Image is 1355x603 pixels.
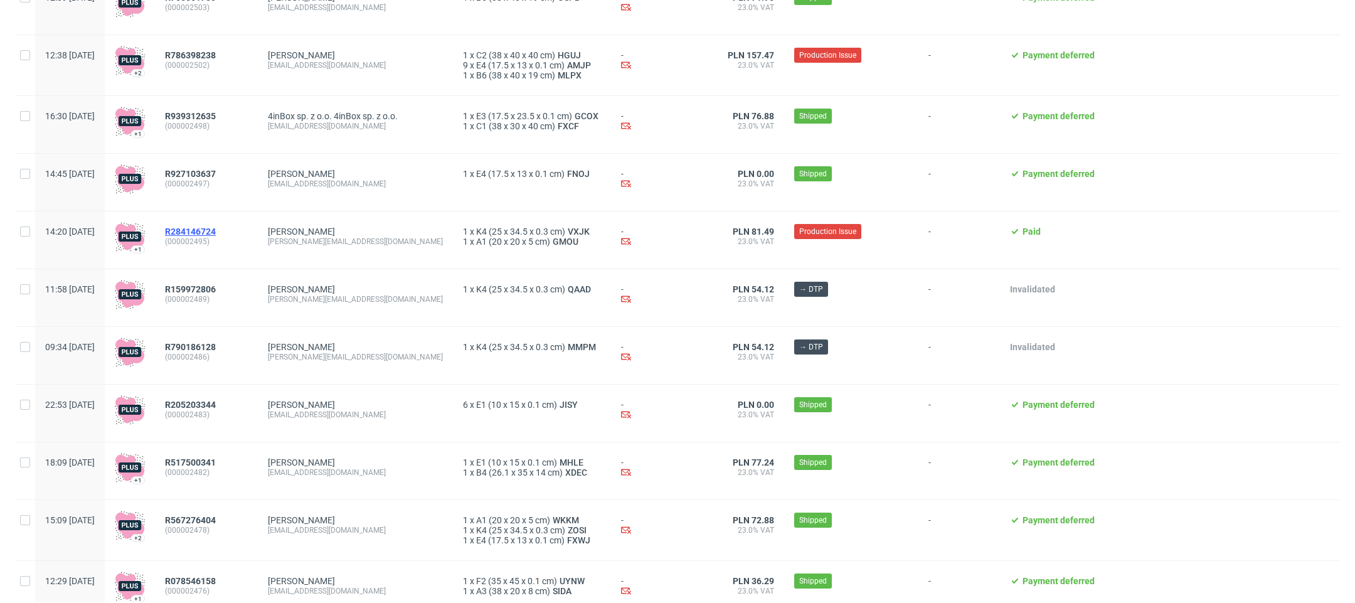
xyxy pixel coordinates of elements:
span: (000002482) [165,467,248,478]
a: FXWJ [565,535,593,545]
span: Payment deferred [1023,457,1095,467]
span: PLN 81.49 [733,227,774,237]
span: - [928,400,990,427]
img: plus-icon.676465ae8f3a83198b3f.png [115,279,145,309]
div: x [463,169,601,179]
a: MLPX [555,70,584,80]
div: x [463,284,601,294]
div: x [463,576,601,586]
a: FNOJ [565,169,592,179]
img: plus-icon.676465ae8f3a83198b3f.png [115,510,145,540]
span: R159972806 [165,284,216,294]
a: R517500341 [165,457,218,467]
span: 14:20 [DATE] [45,227,95,237]
div: [EMAIL_ADDRESS][DOMAIN_NAME] [268,121,443,131]
span: PLN 76.88 [733,111,774,121]
span: K4 (25 x 34.5 x 0.3 cm) [476,525,565,535]
span: (000002476) [165,586,248,596]
span: Invalidated [1010,342,1055,352]
span: R939312635 [165,111,216,121]
div: x [463,227,601,237]
span: K4 (25 x 34.5 x 0.3 cm) [476,342,565,352]
span: 1 [463,576,468,586]
a: MHLE [557,457,586,467]
span: 1 [463,50,468,60]
div: [EMAIL_ADDRESS][DOMAIN_NAME] [268,179,443,189]
div: +1 [134,131,142,137]
span: XDEC [563,467,590,478]
span: 1 [463,284,468,294]
div: +2 [134,535,142,542]
span: - [928,50,990,80]
span: HGUJ [555,50,583,60]
a: QAAD [565,284,593,294]
span: C1 (38 x 30 x 40 cm) [476,121,555,131]
span: 1 [463,227,468,237]
span: Payment deferred [1023,515,1095,525]
span: 11:58 [DATE] [45,284,95,294]
div: [EMAIL_ADDRESS][DOMAIN_NAME] [268,525,443,535]
span: → DTP [799,341,823,353]
span: (000002503) [165,3,248,13]
a: 4inBox sp. z o.o. 4inBox sp. z o.o. [268,111,398,121]
span: PLN 0.00 [738,169,774,179]
div: - [621,342,708,364]
div: x [463,535,601,545]
span: 1 [463,111,468,121]
div: x [463,586,601,596]
span: - [928,342,990,369]
span: 1 [463,535,468,545]
span: 23.0% VAT [728,237,774,247]
span: Payment deferred [1023,111,1095,121]
span: 1 [463,467,468,478]
img: plus-icon.676465ae8f3a83198b3f.png [115,337,145,367]
span: (000002497) [165,179,248,189]
span: 22:53 [DATE] [45,400,95,410]
span: 23.0% VAT [728,3,774,13]
img: plus-icon.676465ae8f3a83198b3f.png [115,221,145,252]
span: E4 (17.5 x 13 x 0.1 cm) [476,60,565,70]
span: 23.0% VAT [728,525,774,535]
a: R078546158 [165,576,218,586]
a: GCOX [572,111,601,121]
span: K4 (25 x 34.5 x 0.3 cm) [476,227,565,237]
a: [PERSON_NAME] [268,227,335,237]
span: PLN 72.88 [733,515,774,525]
div: x [463,515,601,525]
span: 14:45 [DATE] [45,169,95,179]
span: PLN 54.12 [733,284,774,294]
a: [PERSON_NAME] [268,457,335,467]
div: x [463,60,601,70]
div: x [463,121,601,131]
a: [PERSON_NAME] [268,576,335,586]
a: SIDA [550,586,574,596]
a: R939312635 [165,111,218,121]
span: 09:34 [DATE] [45,342,95,352]
span: Payment deferred [1023,50,1095,60]
span: E4 (17.5 x 13 x 0.1 cm) [476,535,565,545]
span: 1 [463,342,468,352]
span: JISY [557,400,580,410]
span: 15:09 [DATE] [45,515,95,525]
span: (000002502) [165,60,248,70]
span: 9 [463,60,468,70]
span: B4 (26.1 x 35 x 14 cm) [476,467,563,478]
a: [PERSON_NAME] [268,515,335,525]
span: Production Issue [799,50,856,61]
span: 1 [463,525,468,535]
span: 1 [463,515,468,525]
span: 18:09 [DATE] [45,457,95,467]
span: Paid [1023,227,1041,237]
div: x [463,70,601,80]
div: +1 [134,246,142,253]
span: PLN 54.12 [733,342,774,352]
a: R567276404 [165,515,218,525]
span: R205203344 [165,400,216,410]
span: R284146724 [165,227,216,237]
span: (000002489) [165,294,248,304]
div: x [463,467,601,478]
div: x [463,342,601,352]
